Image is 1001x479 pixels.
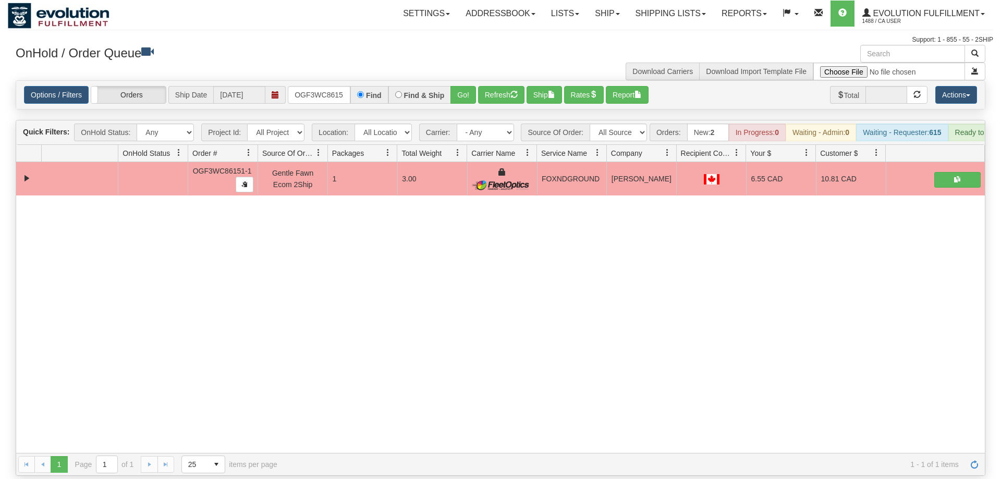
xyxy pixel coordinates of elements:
div: Waiting - Requester: [856,124,948,141]
span: Carrier Name [471,148,515,158]
span: 1488 / CA User [862,16,941,27]
a: Download Carriers [632,67,693,76]
span: select [208,456,225,473]
div: New: [687,124,729,141]
div: Waiting - Admin: [786,124,856,141]
strong: 615 [929,128,941,137]
button: Ship [527,86,562,104]
label: Find [366,92,382,99]
span: 1 - 1 of 1 items [292,460,959,469]
span: Location: [312,124,355,141]
span: Project Id: [201,124,247,141]
span: Total [830,86,866,104]
div: Support: 1 - 855 - 55 - 2SHIP [8,35,993,44]
span: Page of 1 [75,456,134,473]
span: Page 1 [51,456,67,473]
a: Source Of Order filter column settings [310,144,327,162]
a: Collapse [20,172,33,185]
label: Quick Filters: [23,127,69,137]
a: Packages filter column settings [379,144,397,162]
button: Refresh [478,86,524,104]
a: Service Name filter column settings [589,144,606,162]
button: Actions [935,86,977,104]
input: Page 1 [96,456,117,473]
a: Options / Filters [24,86,89,104]
span: items per page [181,456,277,473]
img: logo1488.jpg [8,3,109,29]
a: Carrier Name filter column settings [519,144,536,162]
h3: OnHold / Order Queue [16,45,493,60]
input: Import [813,63,965,80]
a: Refresh [966,456,983,473]
button: Shipping Documents [934,172,981,188]
label: Orders [91,87,166,103]
button: Report [606,86,649,104]
a: Order # filter column settings [240,144,258,162]
a: OnHold Status filter column settings [170,144,188,162]
a: Shipping lists [628,1,714,27]
a: Your $ filter column settings [798,144,815,162]
span: Ship Date [168,86,213,104]
label: Find & Ship [404,92,445,99]
span: Source Of Order [262,148,314,158]
span: Company [611,148,642,158]
a: Download Import Template File [706,67,807,76]
span: Order # [192,148,217,158]
a: Evolution Fulfillment 1488 / CA User [854,1,993,27]
span: 25 [188,459,202,470]
div: In Progress: [729,124,786,141]
a: Settings [395,1,458,27]
a: Lists [543,1,587,27]
td: FOXNDGROUND [537,162,607,195]
img: FleetOptics Inc. [472,180,532,190]
span: Evolution Fulfillment [871,9,980,18]
span: Source Of Order: [521,124,590,141]
a: Recipient Country filter column settings [728,144,746,162]
a: Customer $ filter column settings [868,144,885,162]
input: Search [860,45,965,63]
span: OnHold Status [123,148,170,158]
span: Page sizes drop down [181,456,225,473]
span: 3.00 [402,175,416,183]
strong: 0 [845,128,849,137]
a: Addressbook [458,1,543,27]
span: Packages [332,148,364,158]
div: grid toolbar [16,120,985,145]
a: Total Weight filter column settings [449,144,467,162]
span: Customer $ [820,148,858,158]
a: Reports [714,1,775,27]
span: Your $ [750,148,771,158]
div: Gentle Fawn Ecom 2Ship [263,167,323,191]
span: OGF3WC86151-1 [193,167,252,175]
span: Total Weight [401,148,442,158]
td: [PERSON_NAME] [606,162,676,195]
td: 6.55 CAD [746,162,816,195]
span: 1 [332,175,336,183]
strong: 2 [711,128,715,137]
button: Search [965,45,985,63]
strong: 0 [775,128,779,137]
img: CA [704,174,719,185]
input: Order # [288,86,350,104]
a: Ship [587,1,627,27]
button: Go! [450,86,476,104]
button: Rates [564,86,604,104]
a: Company filter column settings [658,144,676,162]
span: OnHold Status: [74,124,137,141]
span: Carrier: [419,124,457,141]
td: 10.81 CAD [816,162,886,195]
span: Orders: [650,124,687,141]
span: Recipient Country [681,148,733,158]
span: Service Name [541,148,587,158]
button: Copy to clipboard [236,177,253,192]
